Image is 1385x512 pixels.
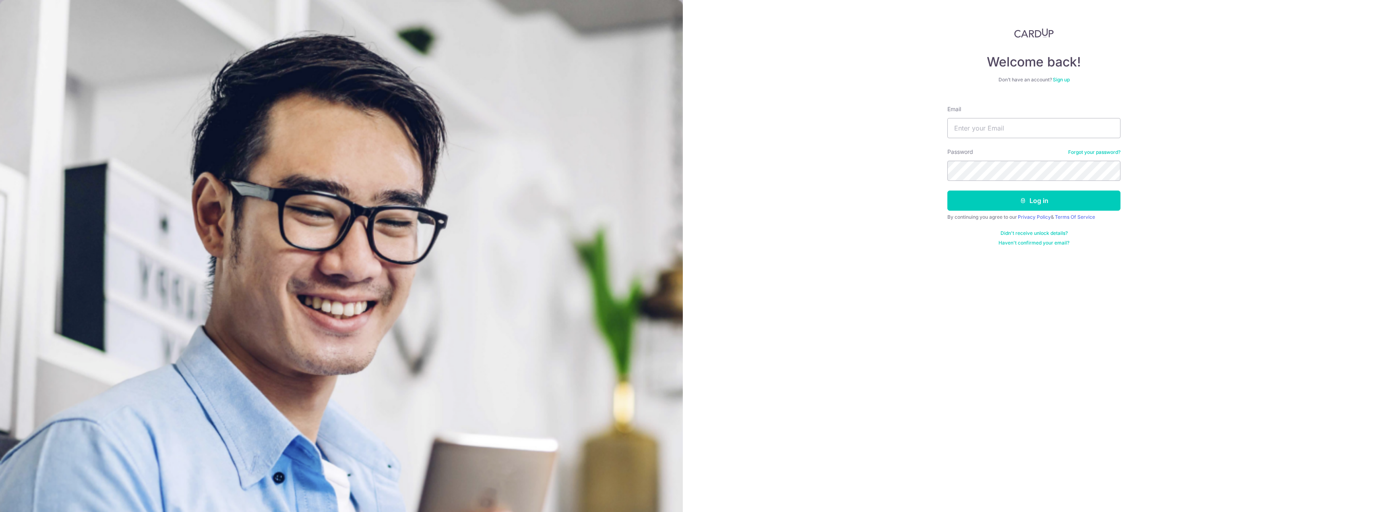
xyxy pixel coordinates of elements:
[947,77,1120,83] div: Don’t have an account?
[1014,28,1054,38] img: CardUp Logo
[947,214,1120,220] div: By continuing you agree to our &
[1068,149,1120,155] a: Forgot your password?
[947,105,961,113] label: Email
[1001,230,1068,236] a: Didn't receive unlock details?
[947,191,1120,211] button: Log in
[947,148,973,156] label: Password
[998,240,1069,246] a: Haven't confirmed your email?
[1018,214,1051,220] a: Privacy Policy
[1053,77,1070,83] a: Sign up
[947,54,1120,70] h4: Welcome back!
[947,118,1120,138] input: Enter your Email
[1055,214,1095,220] a: Terms Of Service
